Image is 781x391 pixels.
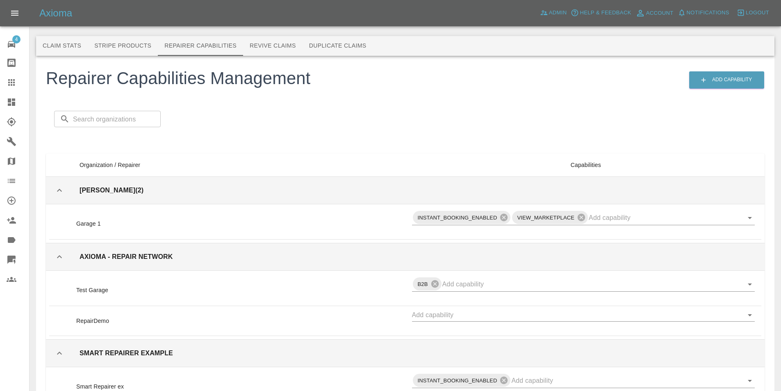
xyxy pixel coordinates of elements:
span: Account [646,9,674,18]
input: Search organizations [73,111,161,127]
button: Logout [735,7,771,19]
a: Account [633,7,676,20]
div: VIEW_MARKETPLACE [512,211,588,224]
span: Notifications [687,8,729,18]
button: Help & Feedback [569,7,633,19]
button: Add Capability [689,71,764,89]
th: Organization / Repairer [73,153,564,177]
button: Open [744,279,756,290]
input: Add capability [412,309,743,321]
span: 4 [12,35,20,43]
input: Add capability [589,211,732,224]
div: B2B [413,277,442,290]
div: INSTANT_BOOKING_ENABLED [413,211,511,224]
button: expand row [52,250,66,264]
button: Open drawer [5,3,25,23]
button: Open [744,375,756,386]
input: Add capability [511,374,732,387]
button: Claim Stats [36,36,88,56]
th: Capabilities [564,153,765,177]
td: Garage 1 [70,208,405,240]
button: Notifications [676,7,731,19]
h6: Axioma - Repair Network [80,251,558,263]
input: Add capability [442,278,732,290]
span: Admin [549,8,567,18]
h2: Repairer Capabilities Management [46,66,310,91]
button: Open [744,212,756,224]
td: RepairDemo [70,306,405,336]
button: Repairer Capabilities [158,36,243,56]
button: Open [744,309,756,321]
td: Test Garage [70,274,405,306]
span: Logout [746,8,769,18]
h6: Smart Repairer example [80,348,558,359]
button: Revive Claims [243,36,303,56]
button: expand row [52,346,66,360]
span: Help & Feedback [580,8,631,18]
button: expand row [52,183,66,197]
span: B2B [413,279,433,289]
span: VIEW_MARKETPLACE [512,213,579,222]
button: Duplicate Claims [303,36,373,56]
div: INSTANT_BOOKING_ENABLED [413,374,511,387]
h6: [PERSON_NAME](2) [80,185,558,196]
span: INSTANT_BOOKING_ENABLED [413,376,502,385]
button: Stripe Products [88,36,158,56]
h5: Axioma [39,7,72,20]
span: INSTANT_BOOKING_ENABLED [413,213,502,222]
a: Admin [538,7,569,19]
